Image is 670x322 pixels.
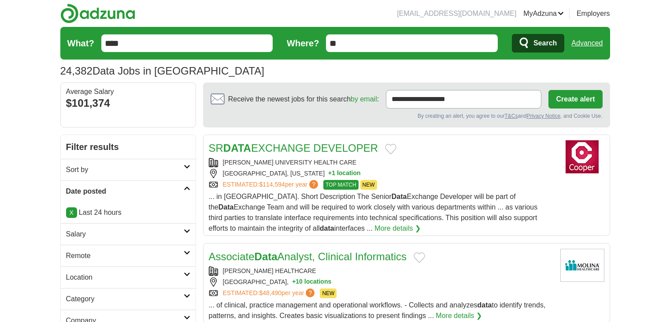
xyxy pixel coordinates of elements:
[209,193,538,232] span: ... in [GEOGRAPHIC_DATA]. Short Description The Senior Exchange Developer will be part of the Exc...
[526,113,560,119] a: Privacy Notice
[320,288,337,298] span: NEW
[223,267,316,274] a: [PERSON_NAME] HEALTHCARE
[61,288,196,310] a: Category
[209,301,546,319] span: ... of clinical, practice management and operational workflows. - Collects and analyzes to identi...
[287,37,319,50] label: Where?
[67,37,94,50] label: What?
[66,186,184,197] h2: Date posted
[228,94,379,105] span: Receive the newest jobs for this search :
[61,223,196,245] a: Salary
[218,203,234,211] strong: Data
[61,266,196,288] a: Location
[66,229,184,240] h2: Salary
[328,169,361,178] button: +1 location
[66,251,184,261] h2: Remote
[309,180,318,189] span: ?
[533,34,557,52] span: Search
[571,34,603,52] a: Advanced
[61,159,196,180] a: Sort by
[61,245,196,266] a: Remote
[60,63,93,79] span: 24,382
[211,112,603,120] div: By creating an alert, you agree to our and , and Cookie Use.
[504,113,518,119] a: T&Cs
[523,8,564,19] a: MyAdzuna
[209,169,553,178] div: [GEOGRAPHIC_DATA], [US_STATE]
[512,34,564,52] button: Search
[61,135,196,159] h2: Filter results
[560,249,604,282] img: Molina Healthcare logo
[61,180,196,202] a: Date posted
[306,288,315,297] span: ?
[66,95,190,111] div: $101,374
[323,180,358,190] span: TOP MATCH
[328,169,332,178] span: +
[259,181,285,188] span: $114,594
[60,4,135,23] img: Adzuna logo
[66,88,190,95] div: Average Salary
[223,288,317,298] a: ESTIMATED:$48,490per year?
[292,277,296,287] span: +
[436,311,482,321] a: More details ❯
[255,251,278,262] strong: Data
[66,165,184,175] h2: Sort by
[577,8,610,19] a: Employers
[560,140,604,173] img: Cooper University Health Care logo
[66,294,184,304] h2: Category
[60,65,264,77] h1: Data Jobs in [GEOGRAPHIC_DATA]
[351,95,377,103] a: by email
[385,144,396,154] button: Add to favorite jobs
[66,207,190,218] p: Last 24 hours
[66,207,77,218] a: X
[478,301,492,309] strong: data
[66,272,184,283] h2: Location
[374,223,421,234] a: More details ❯
[223,180,320,190] a: ESTIMATED:$114,594per year?
[259,289,281,296] span: $48,490
[392,193,407,200] strong: Data
[292,277,331,287] button: +10 locations
[414,252,425,263] button: Add to favorite jobs
[360,180,377,190] span: NEW
[209,251,407,262] a: AssociateDataAnalyst, Clinical Informatics
[223,142,251,154] strong: DATA
[209,142,378,154] a: SRDATAEXCHANGE DEVELOPER
[397,8,516,19] li: [EMAIL_ADDRESS][DOMAIN_NAME]
[223,159,357,166] a: [PERSON_NAME] UNIVERSITY HEALTH CARE
[548,90,602,109] button: Create alert
[320,225,334,232] strong: data
[209,277,553,287] div: [GEOGRAPHIC_DATA],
